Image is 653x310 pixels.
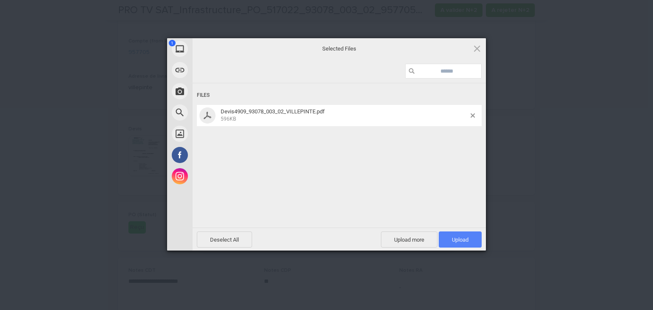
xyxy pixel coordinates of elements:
div: My Device [167,38,269,59]
span: Upload more [381,231,437,248]
span: Upload [452,237,468,243]
div: Unsplash [167,123,269,144]
div: Take Photo [167,81,269,102]
span: Upload [439,231,482,248]
span: Devis4909_93078_003_02_VILLEPINTE.pdf [218,108,471,122]
div: Facebook [167,144,269,166]
div: Web Search [167,102,269,123]
span: Deselect All [197,231,252,248]
span: Devis4909_93078_003_02_VILLEPINTE.pdf [221,108,325,115]
span: 596KB [221,116,236,122]
span: Selected Files [254,45,424,53]
div: Files [197,87,482,103]
div: Instagram [167,166,269,187]
div: Link (URL) [167,59,269,81]
span: Click here or hit ESC to close picker [472,44,482,53]
span: 1 [169,40,176,46]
